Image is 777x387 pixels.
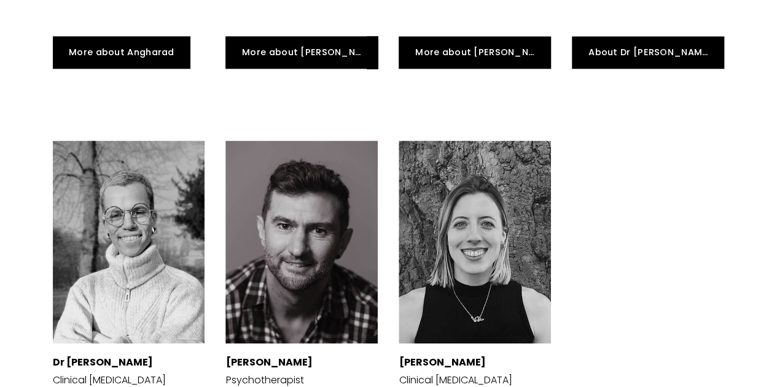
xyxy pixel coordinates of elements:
strong: Dr [PERSON_NAME] [53,355,153,369]
a: More about [PERSON_NAME] [399,36,551,69]
p: Clinical [MEDICAL_DATA] [53,355,166,387]
strong: [PERSON_NAME] [225,355,312,369]
p: Clinical [MEDICAL_DATA] [399,355,512,387]
p: Psychotherapist [225,355,312,387]
a: More about [PERSON_NAME] [225,36,378,69]
a: About Dr [PERSON_NAME] [572,36,724,69]
strong: [PERSON_NAME] [399,355,485,369]
a: More about Angharad [53,36,191,69]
